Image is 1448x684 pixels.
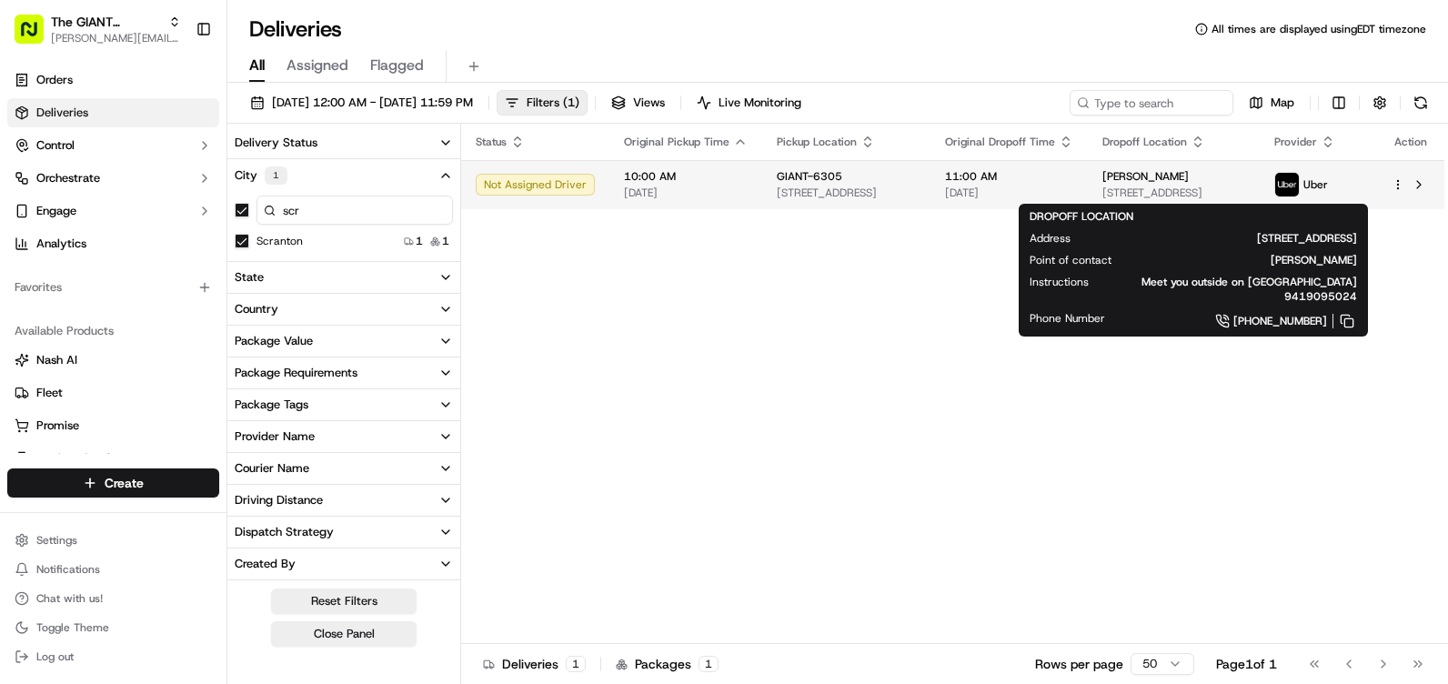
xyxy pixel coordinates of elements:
[945,135,1055,149] span: Original Dropoff Time
[272,95,473,111] span: [DATE] 12:00 AM - [DATE] 11:59 PM
[105,474,144,492] span: Create
[7,411,219,440] button: Promise
[227,548,460,579] button: Created By
[227,517,460,548] button: Dispatch Strategy
[1392,135,1430,149] div: Action
[36,203,76,219] span: Engage
[563,95,579,111] span: ( 1 )
[945,186,1073,200] span: [DATE]
[1275,173,1299,196] img: profile_uber_ahold_partner.png
[7,528,219,553] button: Settings
[235,492,323,508] div: Driving Distance
[370,55,424,76] span: Flagged
[36,72,73,88] span: Orders
[1030,311,1105,326] span: Phone Number
[62,192,230,206] div: We're available if you need us!
[249,15,342,44] h1: Deliveries
[51,13,161,31] button: The GIANT Company
[1102,135,1187,149] span: Dropoff Location
[36,385,63,401] span: Fleet
[7,346,219,375] button: Nash AI
[256,196,453,225] input: City
[777,135,857,149] span: Pickup Location
[62,174,298,192] div: Start new chat
[483,655,586,673] div: Deliveries
[36,649,74,664] span: Log out
[1233,314,1327,328] span: [PHONE_NUMBER]
[235,135,317,151] div: Delivery Status
[945,169,1073,184] span: 11:00 AM
[309,179,331,201] button: Start new chat
[18,18,55,55] img: Nash
[1303,177,1328,192] span: Uber
[624,186,748,200] span: [DATE]
[527,95,579,111] span: Filters
[416,234,423,248] span: 1
[227,485,460,516] button: Driving Distance
[777,186,916,200] span: [STREET_ADDRESS]
[47,117,327,136] input: Got a question? Start typing here...
[154,266,168,280] div: 💻
[256,234,303,248] label: Scranton
[7,131,219,160] button: Control
[36,137,75,154] span: Control
[15,385,212,401] a: Fleet
[11,256,146,289] a: 📗Knowledge Base
[603,90,673,116] button: Views
[227,326,460,357] button: Package Value
[227,421,460,452] button: Provider Name
[1241,90,1302,116] button: Map
[227,262,460,293] button: State
[7,164,219,193] button: Orchestrate
[1274,135,1317,149] span: Provider
[18,266,33,280] div: 📗
[1030,275,1089,289] span: Instructions
[227,453,460,484] button: Courier Name
[36,591,103,606] span: Chat with us!
[36,562,100,577] span: Notifications
[476,135,507,149] span: Status
[624,135,729,149] span: Original Pickup Time
[1102,169,1189,184] span: [PERSON_NAME]
[235,556,296,572] div: Created By
[36,533,77,548] span: Settings
[51,31,181,45] button: [PERSON_NAME][EMAIL_ADDRESS][DOMAIN_NAME]
[265,166,287,185] div: 1
[271,588,417,614] button: Reset Filters
[7,98,219,127] a: Deliveries
[7,586,219,611] button: Chat with us!
[616,655,719,673] div: Packages
[36,450,124,467] span: Product Catalog
[1102,186,1245,200] span: [STREET_ADDRESS]
[235,269,264,286] div: State
[36,170,100,186] span: Orchestrate
[7,378,219,407] button: Fleet
[227,159,460,192] button: City1
[172,264,292,282] span: API Documentation
[7,444,219,473] button: Product Catalog
[271,621,417,647] button: Close Panel
[7,468,219,498] button: Create
[1035,655,1123,673] p: Rows per page
[7,317,219,346] div: Available Products
[15,417,212,434] a: Promise
[624,169,748,184] span: 10:00 AM
[7,7,188,51] button: The GIANT Company[PERSON_NAME][EMAIL_ADDRESS][DOMAIN_NAME]
[227,127,460,158] button: Delivery Status
[1100,231,1357,246] span: [STREET_ADDRESS]
[36,620,109,635] span: Toggle Theme
[235,333,313,349] div: Package Value
[235,397,308,413] div: Package Tags
[689,90,809,116] button: Live Monitoring
[36,264,139,282] span: Knowledge Base
[249,55,265,76] span: All
[7,273,219,302] div: Favorites
[7,615,219,640] button: Toggle Theme
[235,524,334,540] div: Dispatch Strategy
[7,65,219,95] a: Orders
[15,450,212,467] a: Product Catalog
[1212,22,1426,36] span: All times are displayed using EDT timezone
[227,294,460,325] button: Country
[1030,253,1111,267] span: Point of contact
